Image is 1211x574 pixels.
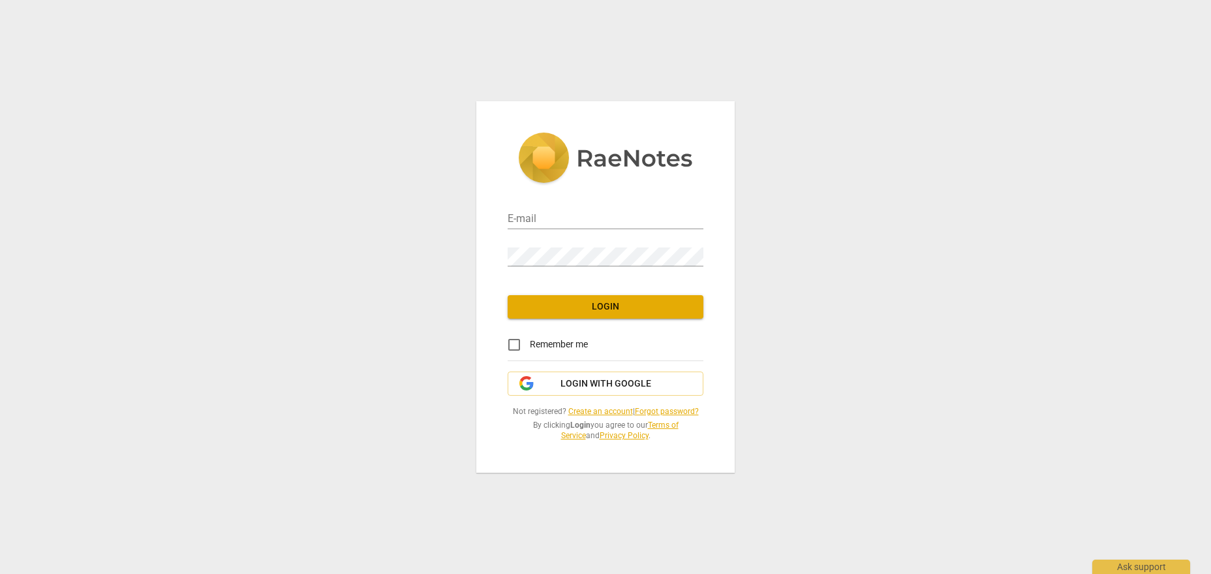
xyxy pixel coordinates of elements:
[508,420,703,441] span: By clicking you agree to our and .
[568,407,633,416] a: Create an account
[561,421,679,441] a: Terms of Service
[1092,560,1190,574] div: Ask support
[518,133,693,186] img: 5ac2273c67554f335776073100b6d88f.svg
[635,407,699,416] a: Forgot password?
[560,377,651,391] span: Login with Google
[508,372,703,396] button: Login with Google
[600,431,649,440] a: Privacy Policy
[570,421,590,430] b: Login
[518,300,693,313] span: Login
[530,338,588,351] span: Remember me
[508,295,703,319] button: Login
[508,406,703,417] span: Not registered? |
